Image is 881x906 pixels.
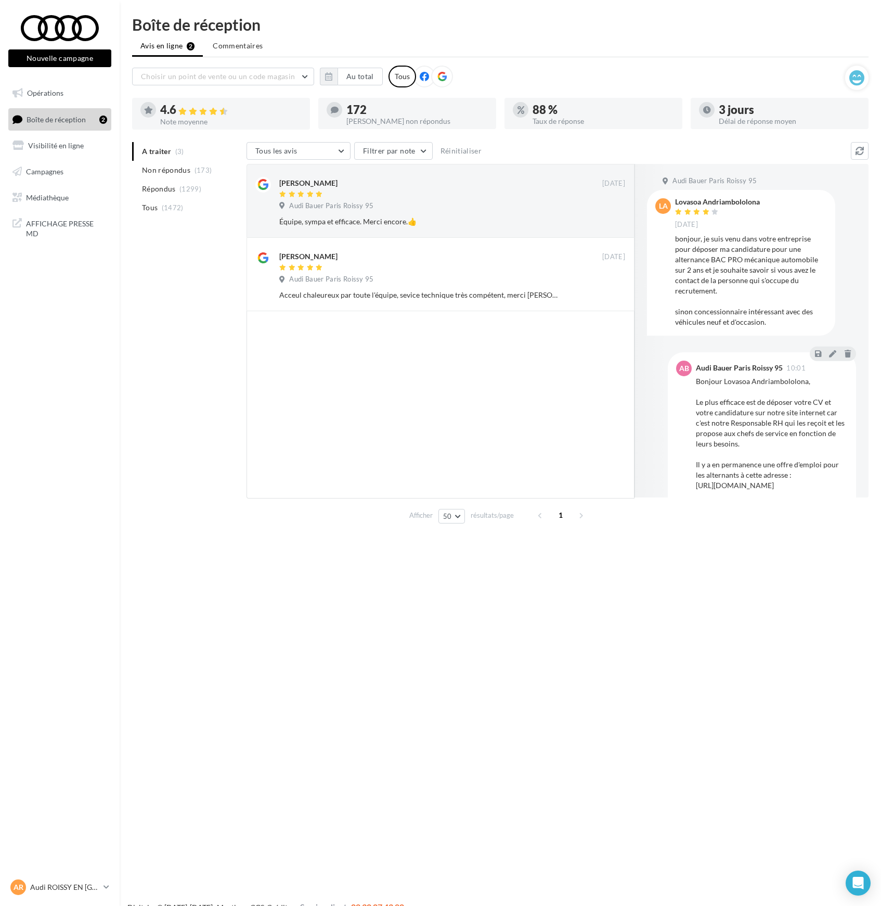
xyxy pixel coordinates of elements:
[719,118,860,125] div: Délai de réponse moyen
[320,68,383,85] button: Au total
[338,68,383,85] button: Au total
[6,187,113,209] a: Médiathèque
[26,167,63,176] span: Campagnes
[679,363,689,374] span: AB
[354,142,433,160] button: Filtrer par note
[14,882,23,892] span: AR
[195,166,212,174] span: (173)
[602,179,625,188] span: [DATE]
[28,141,84,150] span: Visibilité en ligne
[675,234,827,327] div: bonjour, je suis venu dans votre entreprise pour déposer ma candidature pour une alternance BAC P...
[132,68,314,85] button: Choisir un point de vente ou un code magasin
[247,142,351,160] button: Tous les avis
[142,202,158,213] span: Tous
[289,201,373,211] span: Audi Bauer Paris Roissy 95
[162,203,184,212] span: (1472)
[160,118,302,125] div: Note moyenne
[179,185,201,193] span: (1299)
[696,364,783,372] div: Audi Bauer Paris Roissy 95
[6,82,113,104] a: Opérations
[719,104,860,116] div: 3 jours
[675,198,760,206] div: Lovasoa Andriambololona
[659,201,668,211] span: LA
[8,877,111,897] a: AR Audi ROISSY EN [GEOGRAPHIC_DATA]
[26,193,69,201] span: Médiathèque
[533,118,674,125] div: Taux de réponse
[675,220,698,229] span: [DATE]
[409,511,433,520] span: Afficher
[438,509,465,524] button: 50
[672,176,757,186] span: Audi Bauer Paris Roissy 95
[602,252,625,262] span: [DATE]
[27,114,86,123] span: Boîte de réception
[132,17,869,32] div: Boîte de réception
[443,512,452,520] span: 50
[99,116,107,124] div: 2
[696,376,848,532] div: Bonjour Lovasoa Andriambololona, Le plus efficace est de déposer votre CV et votre candidature su...
[27,88,63,97] span: Opérations
[786,365,806,372] span: 10:01
[279,290,558,300] div: Acceul chaleureux par toute l'équipe, sevice technique très compétent, merci [PERSON_NAME]
[6,212,113,243] a: AFFICHAGE PRESSE MD
[388,66,416,87] div: Tous
[279,178,338,188] div: [PERSON_NAME]
[26,216,107,239] span: AFFICHAGE PRESSE MD
[471,511,514,520] span: résultats/page
[552,507,569,524] span: 1
[8,49,111,67] button: Nouvelle campagne
[279,216,558,227] div: Équipe, sympa et efficace. Merci encore.👍
[141,72,295,81] span: Choisir un point de vente ou un code magasin
[142,165,190,175] span: Non répondus
[6,108,113,131] a: Boîte de réception2
[6,161,113,183] a: Campagnes
[289,275,373,284] span: Audi Bauer Paris Roissy 95
[160,104,302,116] div: 4.6
[6,135,113,157] a: Visibilité en ligne
[346,118,488,125] div: [PERSON_NAME] non répondus
[846,871,871,896] div: Open Intercom Messenger
[436,145,486,157] button: Réinitialiser
[142,184,176,194] span: Répondus
[30,882,99,892] p: Audi ROISSY EN [GEOGRAPHIC_DATA]
[279,251,338,262] div: [PERSON_NAME]
[346,104,488,116] div: 172
[255,146,297,155] span: Tous les avis
[533,104,674,116] div: 88 %
[213,41,263,51] span: Commentaires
